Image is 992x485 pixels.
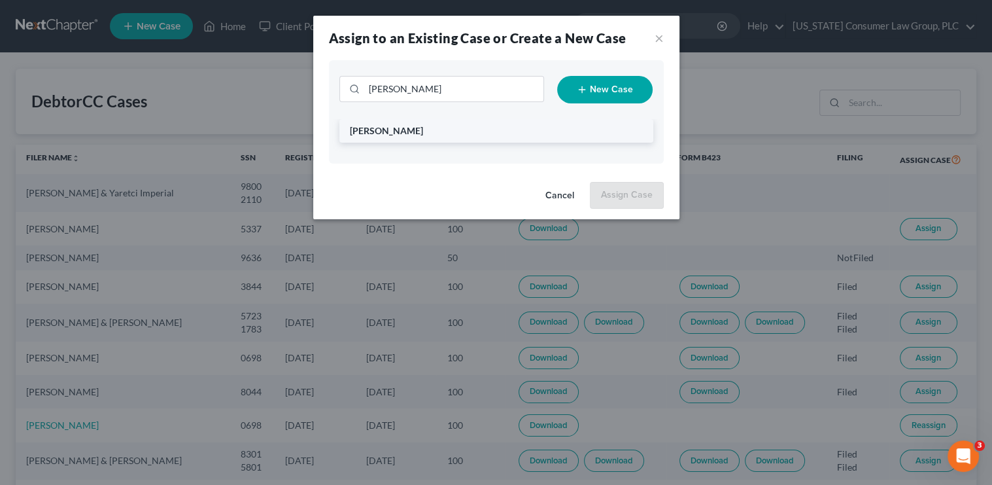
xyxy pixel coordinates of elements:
[590,182,664,209] button: Assign Case
[557,76,653,103] button: New Case
[948,440,979,472] iframe: Intercom live chat
[329,30,626,46] strong: Assign to an Existing Case or Create a New Case
[535,183,585,209] button: Cancel
[350,125,423,136] span: [PERSON_NAME]
[655,30,664,46] button: ×
[974,440,985,451] span: 3
[364,77,543,101] input: Search Cases...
